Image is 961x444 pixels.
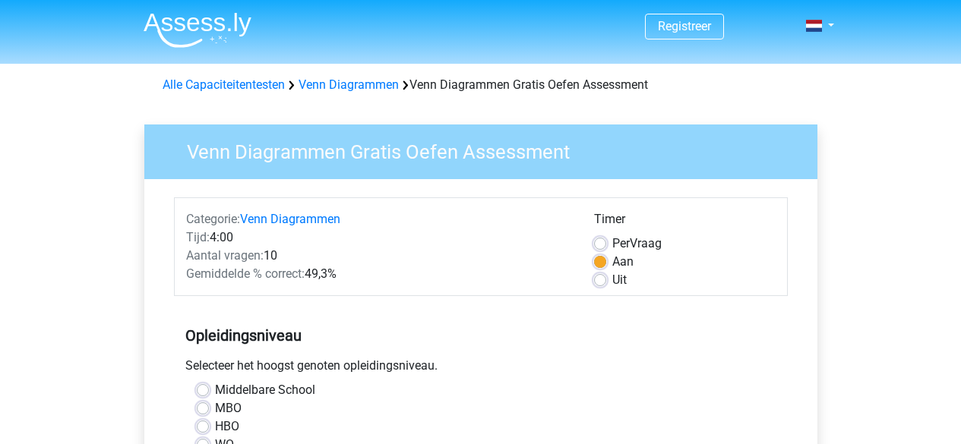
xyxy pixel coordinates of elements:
[612,271,627,289] label: Uit
[185,320,776,351] h5: Opleidingsniveau
[163,77,285,92] a: Alle Capaciteitentesten
[215,381,315,399] label: Middelbare School
[175,265,583,283] div: 49,3%
[215,399,242,417] label: MBO
[169,134,806,164] h3: Venn Diagrammen Gratis Oefen Assessment
[186,230,210,244] span: Tijd:
[658,19,711,33] a: Registreer
[612,236,630,250] span: Per
[299,77,399,92] a: Venn Diagrammen
[144,12,251,48] img: Assessly
[240,212,340,226] a: Venn Diagrammen
[186,212,240,226] span: Categorie:
[175,228,583,247] div: 4:00
[186,248,264,263] span: Aantal vragen:
[612,235,662,253] label: Vraag
[186,266,305,281] span: Gemiddelde % correct:
[174,357,788,381] div: Selecteer het hoogst genoten opleidingsniveau.
[612,253,634,271] label: Aan
[215,417,239,436] label: HBO
[175,247,583,265] div: 10
[156,76,805,94] div: Venn Diagrammen Gratis Oefen Assessment
[594,210,776,235] div: Timer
